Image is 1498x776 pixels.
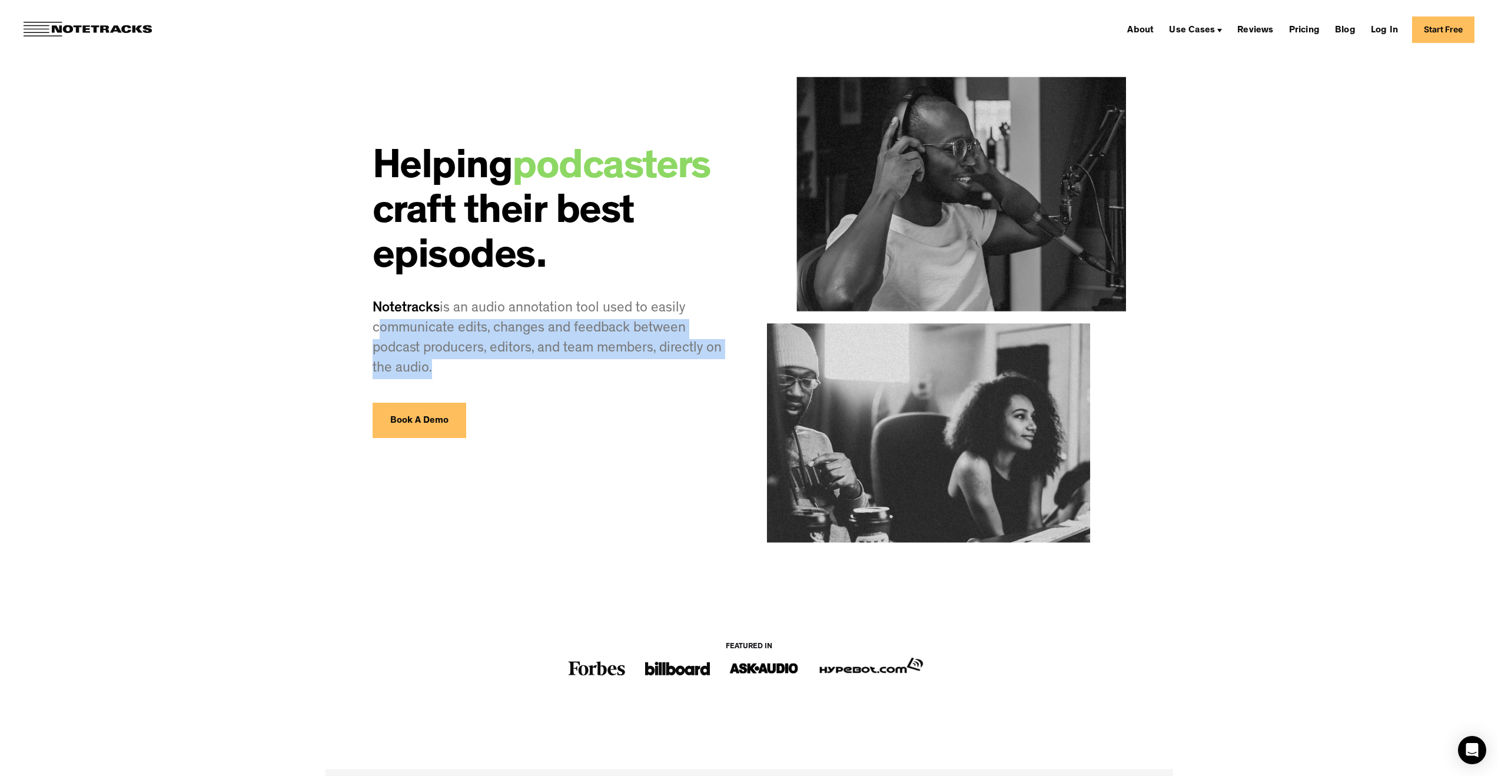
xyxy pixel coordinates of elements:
[373,147,732,281] h2: Helping craft their best episodes.
[1164,20,1227,39] div: Use Cases
[373,299,732,379] p: is an audio annotation tool used to easily communicate edits, changes and feedback between podcas...
[373,302,440,316] span: Notetracks
[1330,20,1360,39] a: Blog
[1169,26,1215,35] div: Use Cases
[1122,20,1158,39] a: About
[818,656,924,676] img: Hypebox.com logo
[1366,20,1403,39] a: Log In
[1412,16,1474,43] a: Start Free
[729,656,799,681] img: Ask Audio logo
[645,656,710,681] img: billboard logo
[373,403,466,438] a: Book A Demo
[726,643,772,651] div: Featured IN
[1458,736,1486,764] div: Open Intercom Messenger
[1233,20,1278,39] a: Reviews
[512,149,710,190] span: podcasters
[1284,20,1324,39] a: Pricing
[567,656,626,681] img: forbes logo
